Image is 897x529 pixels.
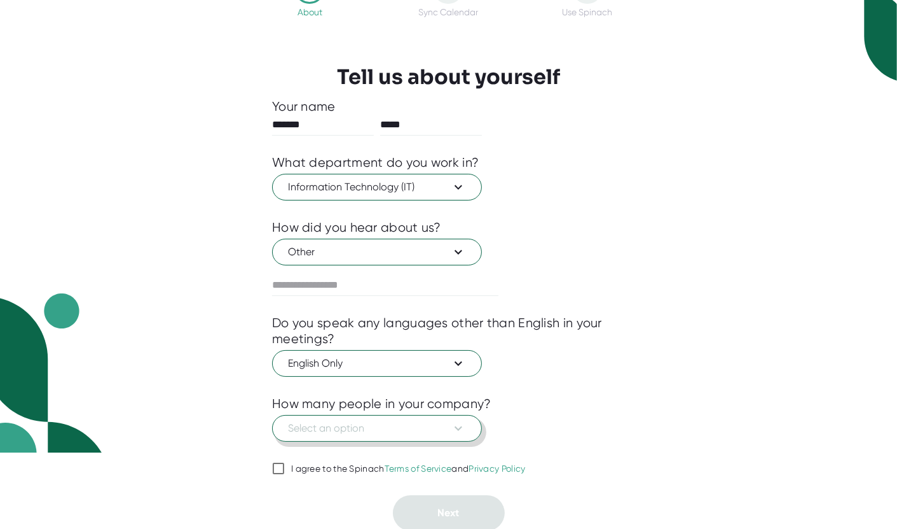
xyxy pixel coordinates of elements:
[272,315,625,347] div: Do you speak any languages other than English in your meetings?
[385,463,452,474] a: Terms of Service
[272,396,491,412] div: How many people in your company?
[272,155,479,171] div: What department do you work in?
[291,463,526,475] div: I agree to the Spinach and
[272,220,441,236] div: How did you hear about us?
[418,7,478,17] div: Sync Calendar
[272,174,482,201] button: Information Technology (IT)
[272,415,482,442] button: Select an option
[272,239,482,265] button: Other
[272,350,482,377] button: English Only
[288,356,466,371] span: English Only
[288,421,466,436] span: Select an option
[438,507,460,519] span: Next
[288,244,466,260] span: Other
[288,180,466,195] span: Information Technology (IT)
[272,99,625,115] div: Your name
[469,463,525,474] a: Privacy Policy
[337,65,560,89] h3: Tell us about yourself
[298,7,322,17] div: About
[562,7,612,17] div: Use Spinach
